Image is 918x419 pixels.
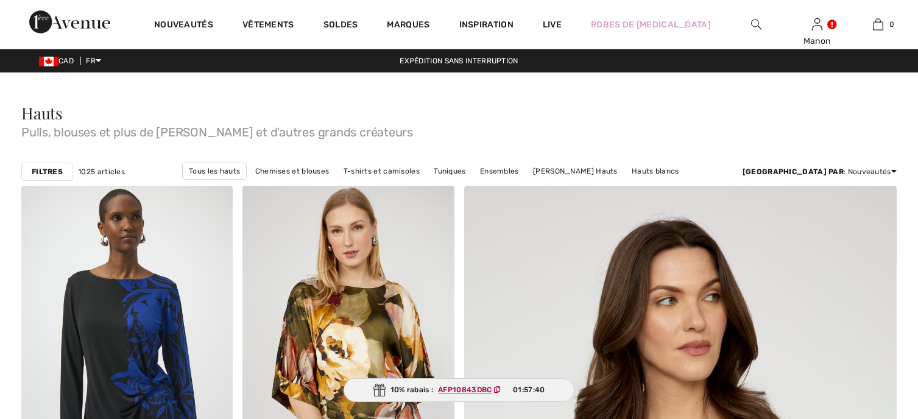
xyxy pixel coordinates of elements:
a: Ensembles [474,163,525,179]
a: T-shirts et camisoles [337,163,426,179]
strong: [GEOGRAPHIC_DATA] par [743,167,844,176]
a: Tous les hauts [182,163,247,180]
a: Marques [387,19,429,32]
a: Robes de [MEDICAL_DATA] [591,18,711,31]
a: [PERSON_NAME] Hauts [527,163,624,179]
a: Tuniques [428,163,471,179]
a: Chemises et blouses [249,163,336,179]
span: Inspiration [459,19,514,32]
a: Nouveautés [154,19,213,32]
a: Vêtements [242,19,294,32]
div: : Nouveautés [743,166,897,177]
a: Hauts [PERSON_NAME] [413,180,510,195]
span: Hauts [21,102,63,124]
a: Hauts blancs [626,163,685,179]
span: Pulls, blouses et plus de [PERSON_NAME] et d'autres grands créateurs [21,121,897,138]
img: 1ère Avenue [29,10,110,34]
strong: Filtres [32,166,63,177]
span: 01:57:40 [513,384,545,395]
ins: AFP10843DBC [438,386,492,394]
a: Live [543,18,562,31]
a: Soldes [323,19,358,32]
div: Manon [787,35,847,48]
img: Gift.svg [373,384,386,396]
img: Mon panier [873,17,883,32]
span: 1025 articles [78,166,125,177]
a: 0 [848,17,908,32]
span: 0 [889,19,894,30]
span: CAD [39,57,79,65]
img: recherche [751,17,761,32]
a: Se connecter [812,18,822,30]
img: Mes infos [812,17,822,32]
img: Canadian Dollar [39,57,58,66]
div: 10% rabais : [344,378,575,402]
span: FR [86,57,101,65]
a: Hauts noirs [358,180,411,195]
